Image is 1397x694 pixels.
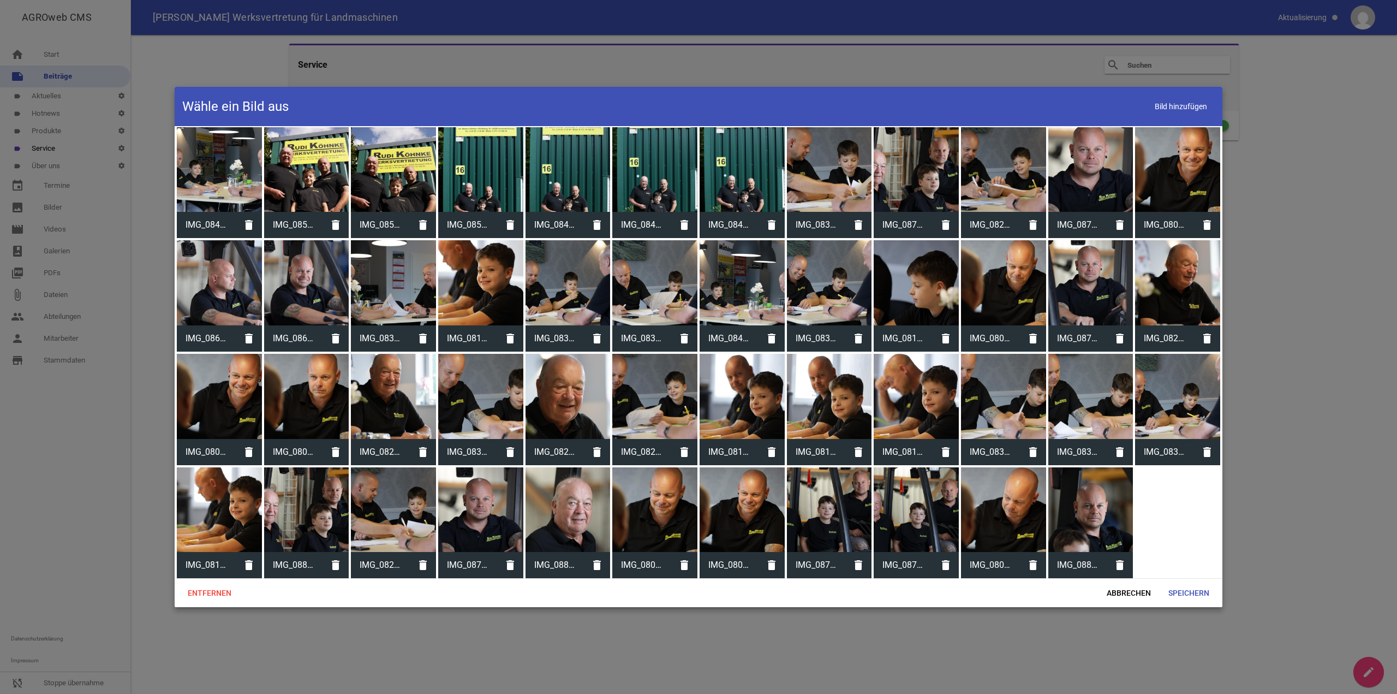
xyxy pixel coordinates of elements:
span: IMG_0884.jpg [526,551,584,579]
span: IMG_0872.jpg [1048,211,1107,239]
i: delete [584,439,610,465]
span: IMG_0881.jpg [1048,551,1107,579]
i: delete [671,439,697,465]
span: IMG_0827.jpg [612,438,671,466]
i: delete [1020,552,1046,578]
i: delete [497,439,523,465]
i: delete [1107,325,1133,352]
i: delete [1194,212,1220,238]
i: delete [236,439,262,465]
i: delete [497,212,523,238]
span: IMG_0855.jpg [264,211,323,239]
span: IMG_0804.jpg [264,438,323,466]
i: delete [933,212,959,238]
i: delete [323,212,349,238]
i: delete [1107,212,1133,238]
span: IMG_0823.jpg [351,438,410,466]
i: delete [497,325,523,352]
span: IMG_0856.jpg [351,211,410,239]
span: IMG_0828.jpg [961,211,1020,239]
span: IMG_0833.jpg [1135,438,1194,466]
span: Abbrechen [1098,583,1160,603]
i: delete [759,552,785,578]
i: delete [1020,212,1046,238]
i: delete [1107,552,1133,578]
i: delete [1194,439,1220,465]
i: delete [1194,325,1220,352]
i: delete [323,552,349,578]
span: Bild hinzufügen [1147,95,1215,117]
i: delete [1020,325,1046,352]
i: delete [933,439,959,465]
i: delete [845,439,871,465]
span: IMG_0817.jpg [700,438,759,466]
span: IMG_0805.jpg [961,324,1020,353]
span: IMG_0875.jpg [787,551,846,579]
span: IMG_0806.jpg [700,551,759,579]
span: IMG_0848.jpg [612,211,671,239]
span: IMG_0831.jpg [526,324,584,353]
span: IMG_0803.jpg [961,551,1020,579]
i: delete [236,552,262,578]
span: IMG_0825.jpg [1135,324,1194,353]
span: IMG_0808.jpg [177,438,236,466]
i: delete [410,439,436,465]
span: IMG_0837.jpg [1048,438,1107,466]
span: IMG_0844.jpg [526,211,584,239]
span: IMG_0834.jpg [612,324,671,353]
i: delete [933,325,959,352]
span: IMG_0839.jpg [351,324,410,353]
i: delete [933,552,959,578]
span: IMG_0822.jpg [526,438,584,466]
i: delete [410,212,436,238]
span: Speichern [1160,583,1218,603]
span: IMG_0879.jpg [874,211,933,239]
span: IMG_0835.jpg [438,438,497,466]
i: delete [759,325,785,352]
i: delete [845,212,871,238]
span: IMG_0873.jpg [438,551,497,579]
span: IMG_0843.jpg [700,324,759,353]
i: delete [671,325,697,352]
span: IMG_0830.jpg [787,211,846,239]
i: delete [1020,439,1046,465]
span: IMG_0829.jpg [351,551,410,579]
i: delete [323,439,349,465]
i: delete [584,325,610,352]
span: IMG_0871.jpg [1048,324,1107,353]
span: IMG_0832.jpg [787,324,846,353]
span: IMG_0869.jpg [264,324,323,353]
i: delete [671,212,697,238]
i: delete [410,552,436,578]
span: IMG_0807.jpg [1135,211,1194,239]
i: delete [1107,439,1133,465]
span: IMG_0815.jpg [874,438,933,466]
i: delete [845,552,871,578]
i: delete [845,325,871,352]
i: delete [410,325,436,352]
span: IMG_0876.jpg [874,551,933,579]
span: IMG_0802.jpg [612,551,671,579]
i: delete [497,552,523,578]
span: IMG_0854.jpg [438,211,497,239]
i: delete [236,212,262,238]
span: IMG_0836.jpg [961,438,1020,466]
i: delete [671,552,697,578]
span: IMG_0880.jpg [264,551,323,579]
i: delete [236,325,262,352]
h4: Wähle ein Bild aus [182,98,289,115]
i: delete [584,212,610,238]
span: IMG_0818.jpg [787,438,846,466]
i: delete [759,212,785,238]
span: IMG_0847.jpg [700,211,759,239]
span: IMG_0812.jpg [438,324,497,353]
span: IMG_0842.jpg [177,211,236,239]
span: IMG_0813.jpg [177,551,236,579]
span: Entfernen [179,583,240,603]
i: delete [323,325,349,352]
i: delete [584,552,610,578]
span: IMG_0866.jpg [177,324,236,353]
i: delete [759,439,785,465]
span: IMG_0810.jpg [874,324,933,353]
